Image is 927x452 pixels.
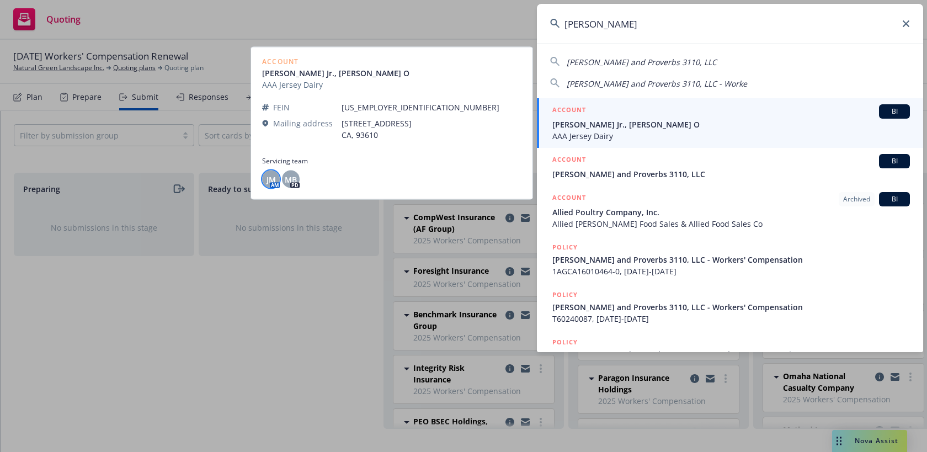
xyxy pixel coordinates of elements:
[567,78,747,89] span: [PERSON_NAME] and Proverbs 3110, LLC - Worke
[537,236,923,283] a: POLICY[PERSON_NAME] and Proverbs 3110, LLC - Workers' Compensation1AGCA16010464-0, [DATE]-[DATE]
[883,194,905,204] span: BI
[537,98,923,148] a: ACCOUNTBI[PERSON_NAME] Jr., [PERSON_NAME] OAAA Jersey Dairy
[537,186,923,236] a: ACCOUNTArchivedBIAllied Poultry Company, Inc.Allied [PERSON_NAME] Food Sales & Allied Food Sales Co
[552,242,578,253] h5: POLICY
[552,254,910,265] span: [PERSON_NAME] and Proverbs 3110, LLC - Workers' Compensation
[552,206,910,218] span: Allied Poultry Company, Inc.
[537,4,923,44] input: Search...
[552,154,586,167] h5: ACCOUNT
[552,349,910,360] span: [PERSON_NAME] and Proverbs 3110, LLC - Workers Compensation
[567,57,717,67] span: [PERSON_NAME] and Proverbs 3110, LLC
[552,192,586,205] h5: ACCOUNT
[552,130,910,142] span: AAA Jersey Dairy
[537,148,923,186] a: ACCOUNTBI[PERSON_NAME] and Proverbs 3110, LLC
[552,337,578,348] h5: POLICY
[843,194,870,204] span: Archived
[537,331,923,378] a: POLICY[PERSON_NAME] and Proverbs 3110, LLC - Workers Compensation
[552,313,910,325] span: T60240087, [DATE]-[DATE]
[883,107,905,116] span: BI
[552,119,910,130] span: [PERSON_NAME] Jr., [PERSON_NAME] O
[883,156,905,166] span: BI
[552,289,578,300] h5: POLICY
[552,301,910,313] span: [PERSON_NAME] and Proverbs 3110, LLC - Workers' Compensation
[552,104,586,118] h5: ACCOUNT
[552,218,910,230] span: Allied [PERSON_NAME] Food Sales & Allied Food Sales Co
[552,265,910,277] span: 1AGCA16010464-0, [DATE]-[DATE]
[552,168,910,180] span: [PERSON_NAME] and Proverbs 3110, LLC
[537,283,923,331] a: POLICY[PERSON_NAME] and Proverbs 3110, LLC - Workers' CompensationT60240087, [DATE]-[DATE]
